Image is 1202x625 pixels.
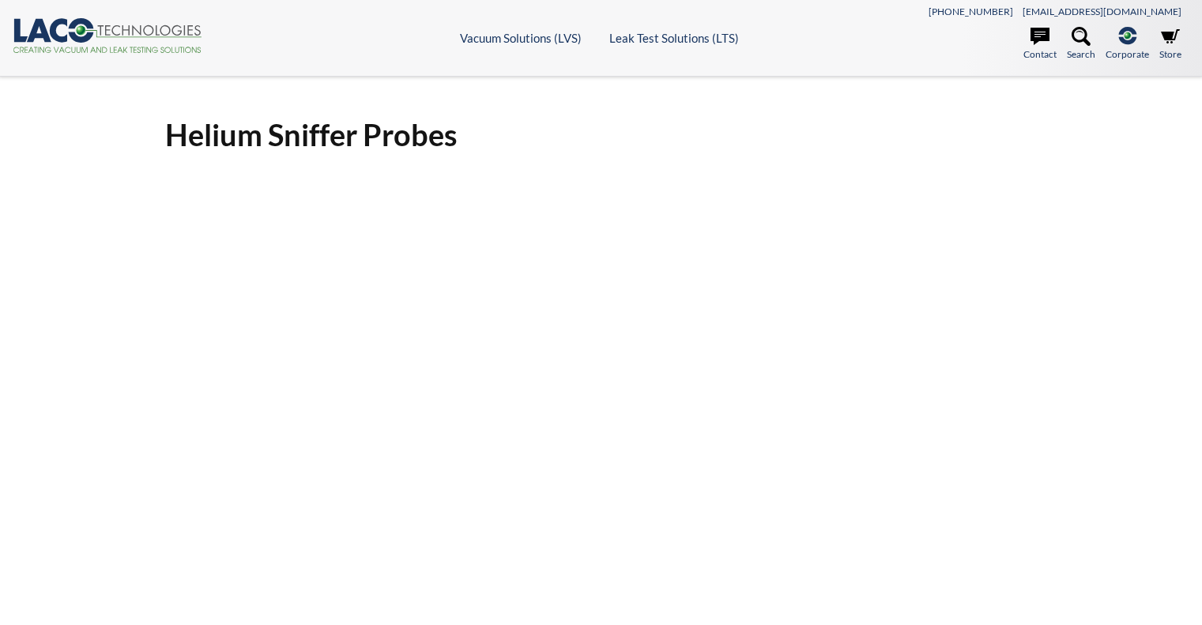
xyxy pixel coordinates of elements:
[1023,27,1057,62] a: Contact
[460,31,582,45] a: Vacuum Solutions (LVS)
[1159,27,1181,62] a: Store
[1023,6,1181,17] a: [EMAIL_ADDRESS][DOMAIN_NAME]
[1067,27,1095,62] a: Search
[929,6,1013,17] a: [PHONE_NUMBER]
[165,115,1038,154] h1: Helium Sniffer Probes
[1106,47,1149,62] span: Corporate
[609,31,739,45] a: Leak Test Solutions (LTS)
